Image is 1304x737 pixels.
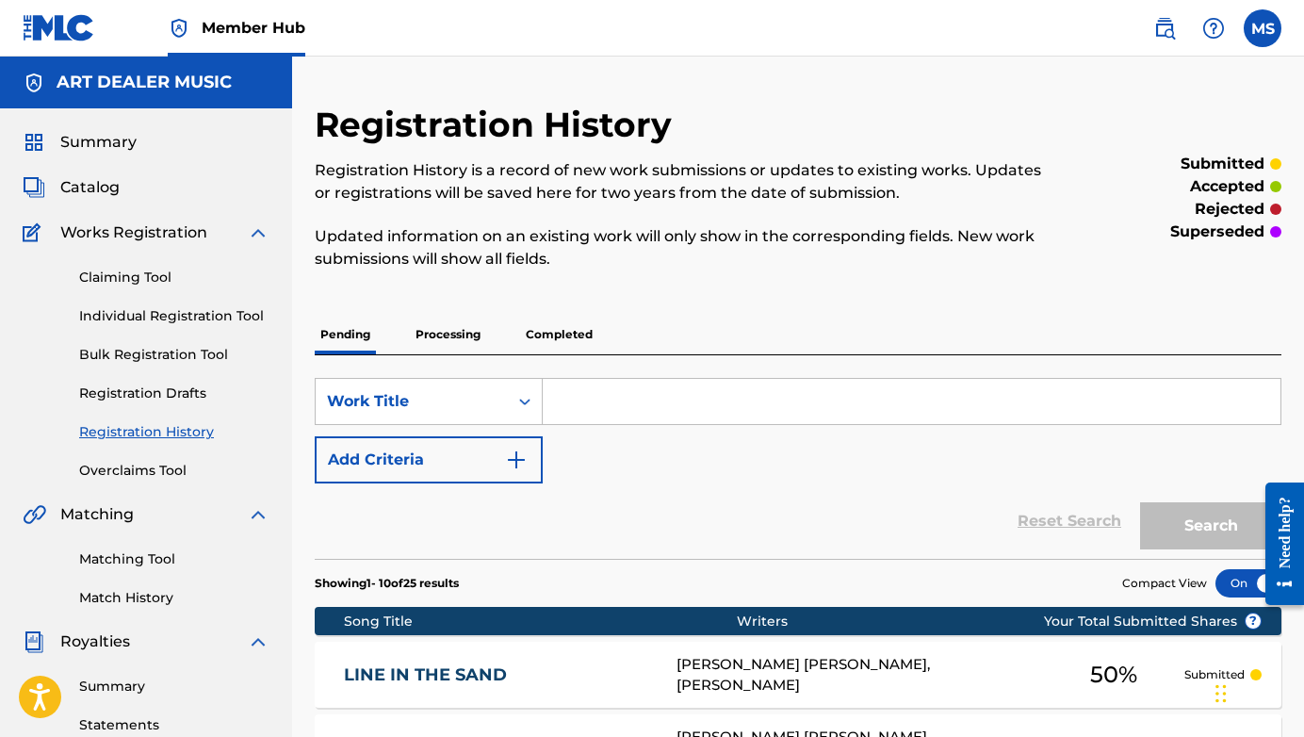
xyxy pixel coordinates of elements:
p: Submitted [1184,666,1245,683]
img: expand [247,631,269,653]
span: Compact View [1122,575,1207,592]
a: Matching Tool [79,549,269,569]
a: Match History [79,588,269,608]
span: Member Hub [202,17,305,39]
img: search [1153,17,1176,40]
span: ? [1246,614,1261,629]
a: Summary [79,677,269,696]
a: Claiming Tool [79,268,269,287]
p: Showing 1 - 10 of 25 results [315,575,459,592]
img: 9d2ae6d4665cec9f34b9.svg [505,449,528,471]
div: [PERSON_NAME] [PERSON_NAME], [PERSON_NAME] [676,654,1044,696]
div: Song Title [344,612,737,631]
img: Catalog [23,176,45,199]
a: Statements [79,715,269,735]
a: Registration History [79,422,269,442]
p: Updated information on an existing work will only show in the corresponding fields. New work subm... [315,225,1059,270]
a: Overclaims Tool [79,461,269,481]
p: Pending [315,315,376,354]
span: 50 % [1090,658,1137,692]
img: Summary [23,131,45,154]
a: Public Search [1146,9,1183,47]
p: Completed [520,315,598,354]
img: MLC Logo [23,14,95,41]
span: Catalog [60,176,120,199]
span: Works Registration [60,221,207,244]
span: Summary [60,131,137,154]
p: submitted [1181,153,1264,175]
form: Search Form [315,378,1281,559]
img: Accounts [23,72,45,94]
img: expand [247,221,269,244]
div: Drag [1215,665,1227,722]
a: Registration Drafts [79,384,269,403]
a: CatalogCatalog [23,176,120,199]
img: Royalties [23,631,45,653]
a: Bulk Registration Tool [79,345,269,365]
img: Top Rightsholder [168,17,190,40]
h5: ART DEALER MUSIC [57,72,232,93]
span: Matching [60,503,134,526]
iframe: Resource Center [1251,467,1304,619]
img: Matching [23,503,46,526]
div: User Menu [1244,9,1281,47]
a: Individual Registration Tool [79,306,269,326]
div: Help [1195,9,1232,47]
span: Royalties [60,631,130,653]
img: help [1202,17,1225,40]
p: Registration History is a record of new work submissions or updates to existing works. Updates or... [315,159,1059,205]
div: Work Title [327,390,497,413]
iframe: Chat Widget [1210,647,1304,737]
span: Your Total Submitted Shares [1044,612,1262,631]
p: accepted [1190,175,1264,198]
p: Processing [410,315,486,354]
h2: Registration History [315,104,681,146]
p: rejected [1195,198,1264,221]
a: LINE IN THE SAND [344,664,651,686]
a: SummarySummary [23,131,137,154]
img: expand [247,503,269,526]
p: superseded [1170,221,1264,243]
div: Writers [737,612,1104,631]
button: Add Criteria [315,436,543,483]
img: Works Registration [23,221,47,244]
